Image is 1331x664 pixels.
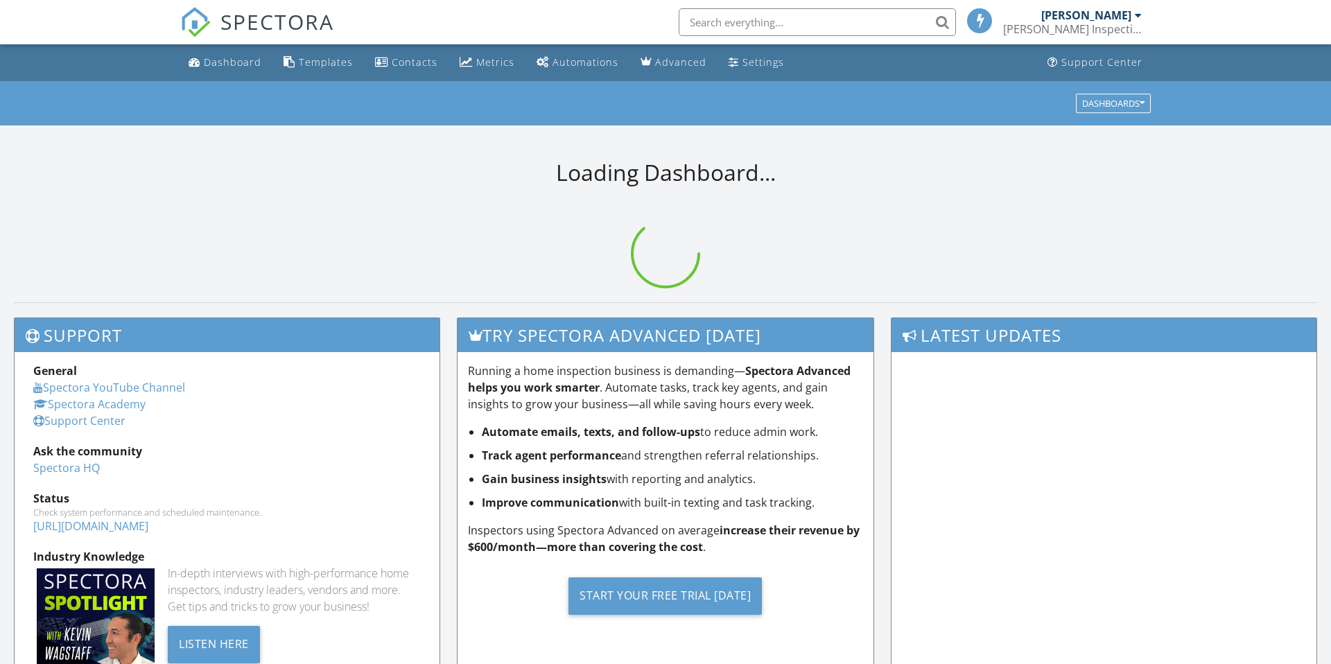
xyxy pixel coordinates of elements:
[482,447,864,464] li: and strengthen referral relationships.
[482,494,864,511] li: with built-in texting and task tracking.
[1082,98,1145,108] div: Dashboards
[33,490,421,507] div: Status
[33,443,421,460] div: Ask the community
[33,380,185,395] a: Spectora YouTube Channel
[180,7,211,37] img: The Best Home Inspection Software - Spectora
[482,424,700,439] strong: Automate emails, texts, and follow-ups
[468,523,860,554] strong: increase their revenue by $600/month—more than covering the cost
[482,495,619,510] strong: Improve communication
[168,565,420,615] div: In-depth interviews with high-performance home inspectors, industry leaders, vendors and more. Ge...
[635,50,712,76] a: Advanced
[1061,55,1142,69] div: Support Center
[299,55,353,69] div: Templates
[655,55,706,69] div: Advanced
[1003,22,1142,36] div: Lucas Inspection Services
[33,548,421,565] div: Industry Knowledge
[568,577,762,615] div: Start Your Free Trial [DATE]
[468,363,851,395] strong: Spectora Advanced helps you work smarter
[180,19,334,48] a: SPECTORA
[458,318,874,352] h3: Try spectora advanced [DATE]
[482,471,864,487] li: with reporting and analytics.
[369,50,443,76] a: Contacts
[33,363,77,378] strong: General
[1041,8,1131,22] div: [PERSON_NAME]
[679,8,956,36] input: Search everything...
[891,318,1316,352] h3: Latest Updates
[33,507,421,518] div: Check system performance and scheduled maintenance.
[482,423,864,440] li: to reduce admin work.
[278,50,358,76] a: Templates
[183,50,267,76] a: Dashboard
[468,362,864,412] p: Running a home inspection business is demanding— . Automate tasks, track key agents, and gain ins...
[454,50,520,76] a: Metrics
[1042,50,1148,76] a: Support Center
[204,55,261,69] div: Dashboard
[468,522,864,555] p: Inspectors using Spectora Advanced on average .
[723,50,790,76] a: Settings
[33,460,100,475] a: Spectora HQ
[553,55,618,69] div: Automations
[220,7,334,36] span: SPECTORA
[168,636,260,651] a: Listen Here
[482,471,607,487] strong: Gain business insights
[468,566,864,625] a: Start Your Free Trial [DATE]
[15,318,440,352] h3: Support
[482,448,621,463] strong: Track agent performance
[392,55,437,69] div: Contacts
[742,55,784,69] div: Settings
[168,626,260,663] div: Listen Here
[33,413,125,428] a: Support Center
[33,396,146,412] a: Spectora Academy
[476,55,514,69] div: Metrics
[33,518,148,534] a: [URL][DOMAIN_NAME]
[531,50,624,76] a: Automations (Basic)
[1076,94,1151,113] button: Dashboards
